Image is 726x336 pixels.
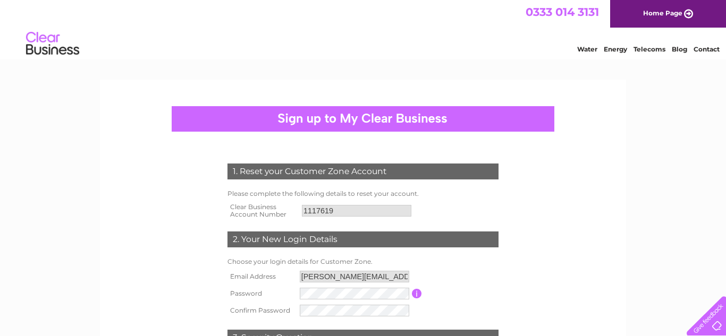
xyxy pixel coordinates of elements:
th: Clear Business Account Number [225,200,299,221]
th: Confirm Password [225,302,297,319]
td: Choose your login details for Customer Zone. [225,255,501,268]
a: Contact [694,45,720,53]
div: Clear Business is a trading name of Verastar Limited (registered in [GEOGRAPHIC_DATA] No. 3667643... [113,6,615,51]
div: 1. Reset your Customer Zone Account [227,163,499,179]
a: Water [577,45,597,53]
div: 2. Your New Login Details [227,231,499,247]
th: Email Address [225,268,297,285]
a: Energy [604,45,627,53]
a: Telecoms [634,45,665,53]
a: Blog [672,45,687,53]
td: Please complete the following details to reset your account. [225,187,501,200]
th: Password [225,285,297,302]
a: 0333 014 3131 [526,5,599,19]
img: logo.png [26,28,80,60]
input: Information [412,289,422,298]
